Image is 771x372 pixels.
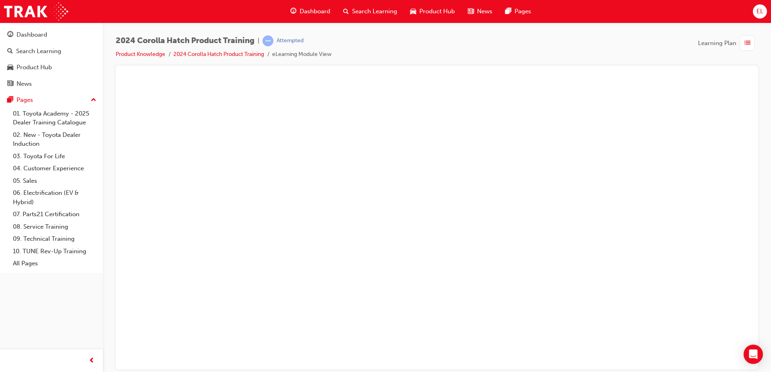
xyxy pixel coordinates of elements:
a: search-iconSearch Learning [337,3,404,20]
span: Dashboard [300,7,330,16]
a: news-iconNews [461,3,499,20]
span: news-icon [7,81,13,88]
a: 04. Customer Experience [10,162,100,175]
button: DashboardSearch LearningProduct HubNews [3,26,100,93]
span: search-icon [7,48,13,55]
a: 03. Toyota For Life [10,150,100,163]
div: Product Hub [17,63,52,72]
a: Product Hub [3,60,100,75]
span: Search Learning [352,7,397,16]
li: eLearning Module View [272,50,331,59]
img: Trak [4,2,68,21]
a: 09. Technical Training [10,233,100,245]
a: 01. Toyota Academy - 2025 Dealer Training Catalogue [10,107,100,129]
div: Open Intercom Messenger [744,345,763,364]
a: pages-iconPages [499,3,538,20]
a: Search Learning [3,44,100,59]
button: Pages [3,93,100,107]
span: up-icon [91,95,96,105]
a: Dashboard [3,27,100,42]
span: pages-icon [505,6,511,17]
div: Search Learning [16,47,61,56]
button: Learning Plan [698,35,758,51]
div: Dashboard [17,30,47,39]
a: News [3,76,100,91]
span: guage-icon [290,6,296,17]
a: 07. Parts21 Certification [10,208,100,221]
span: guage-icon [7,31,13,39]
span: Learning Plan [698,39,736,48]
button: EL [753,4,767,19]
span: news-icon [468,6,474,17]
span: list-icon [744,38,750,48]
div: News [17,79,32,89]
span: learningRecordVerb_ATTEMPT-icon [263,35,273,46]
a: 02. New - Toyota Dealer Induction [10,129,100,150]
span: car-icon [410,6,416,17]
a: 08. Service Training [10,221,100,233]
a: 10. TUNE Rev-Up Training [10,245,100,258]
span: 2024 Corolla Hatch Product Training [116,36,254,45]
a: car-iconProduct Hub [404,3,461,20]
a: 2024 Corolla Hatch Product Training [173,51,264,58]
span: EL [756,7,763,16]
span: search-icon [343,6,349,17]
span: Pages [515,7,531,16]
span: Product Hub [419,7,455,16]
a: 05. Sales [10,175,100,187]
div: Attempted [277,37,304,45]
div: Pages [17,95,33,105]
span: pages-icon [7,97,13,104]
span: News [477,7,492,16]
a: All Pages [10,257,100,270]
a: 06. Electrification (EV & Hybrid) [10,187,100,208]
span: | [258,36,259,45]
span: prev-icon [89,356,95,366]
a: guage-iconDashboard [284,3,337,20]
span: car-icon [7,64,13,71]
a: Product Knowledge [116,51,165,58]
